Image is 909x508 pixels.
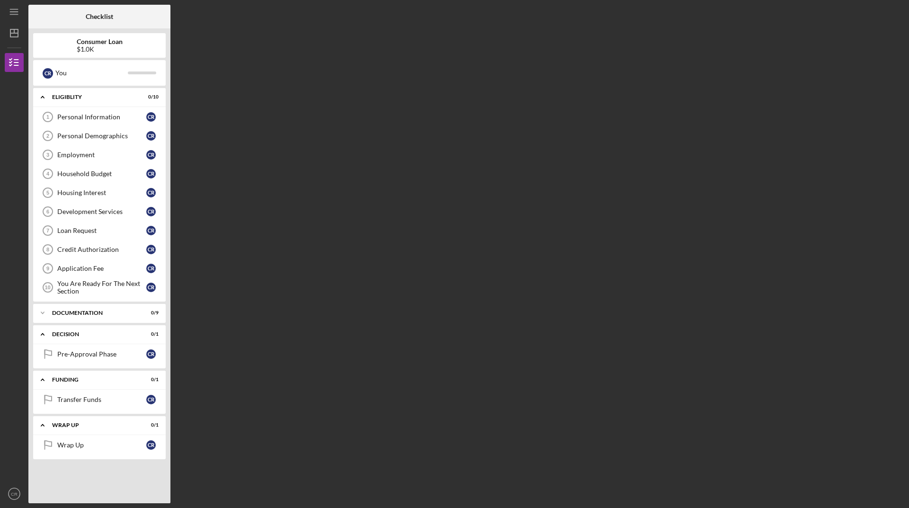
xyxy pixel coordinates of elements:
[38,240,161,259] a: 8Credit AuthorizationCR
[46,247,49,252] tspan: 8
[57,227,146,234] div: Loan Request
[46,190,49,196] tspan: 5
[57,265,146,272] div: Application Fee
[46,114,49,120] tspan: 1
[38,126,161,145] a: 2Personal DemographicsCR
[38,164,161,183] a: 4Household BudgetCR
[46,228,49,233] tspan: 7
[146,245,156,254] div: C R
[38,221,161,240] a: 7Loan RequestCR
[146,188,156,197] div: C R
[45,285,50,290] tspan: 10
[57,208,146,215] div: Development Services
[46,266,49,271] tspan: 9
[57,189,146,196] div: Housing Interest
[52,331,135,337] div: Decision
[38,390,161,409] a: Transfer FundsCR
[146,226,156,235] div: C R
[142,331,159,337] div: 0 / 1
[146,169,156,178] div: C R
[146,395,156,404] div: C R
[57,170,146,178] div: Household Budget
[11,491,18,497] text: CR
[57,151,146,159] div: Employment
[142,377,159,383] div: 0 / 1
[146,112,156,122] div: C R
[142,94,159,100] div: 0 / 10
[146,131,156,141] div: C R
[57,441,146,449] div: Wrap Up
[52,422,135,428] div: Wrap up
[38,145,161,164] a: 3EmploymentCR
[38,259,161,278] a: 9Application FeeCR
[57,246,146,253] div: Credit Authorization
[146,264,156,273] div: C R
[38,345,161,364] a: Pre-Approval PhaseCR
[52,310,135,316] div: Documentation
[38,183,161,202] a: 5Housing InterestCR
[142,310,159,316] div: 0 / 9
[77,45,123,53] div: $1.0K
[43,68,53,79] div: C R
[86,13,113,20] b: Checklist
[52,377,135,383] div: Funding
[38,107,161,126] a: 1Personal InformationCR
[142,422,159,428] div: 0 / 1
[52,94,135,100] div: Eligiblity
[57,280,146,295] div: You Are Ready For The Next Section
[46,171,50,177] tspan: 4
[57,350,146,358] div: Pre-Approval Phase
[46,209,49,214] tspan: 6
[55,65,128,81] div: You
[46,133,49,139] tspan: 2
[38,202,161,221] a: 6Development ServicesCR
[38,278,161,297] a: 10You Are Ready For The Next SectionCR
[146,349,156,359] div: C R
[5,484,24,503] button: CR
[146,150,156,160] div: C R
[146,440,156,450] div: C R
[57,113,146,121] div: Personal Information
[38,436,161,455] a: Wrap UpCR
[57,132,146,140] div: Personal Demographics
[146,207,156,216] div: C R
[46,152,49,158] tspan: 3
[77,38,123,45] b: Consumer Loan
[146,283,156,292] div: C R
[57,396,146,403] div: Transfer Funds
